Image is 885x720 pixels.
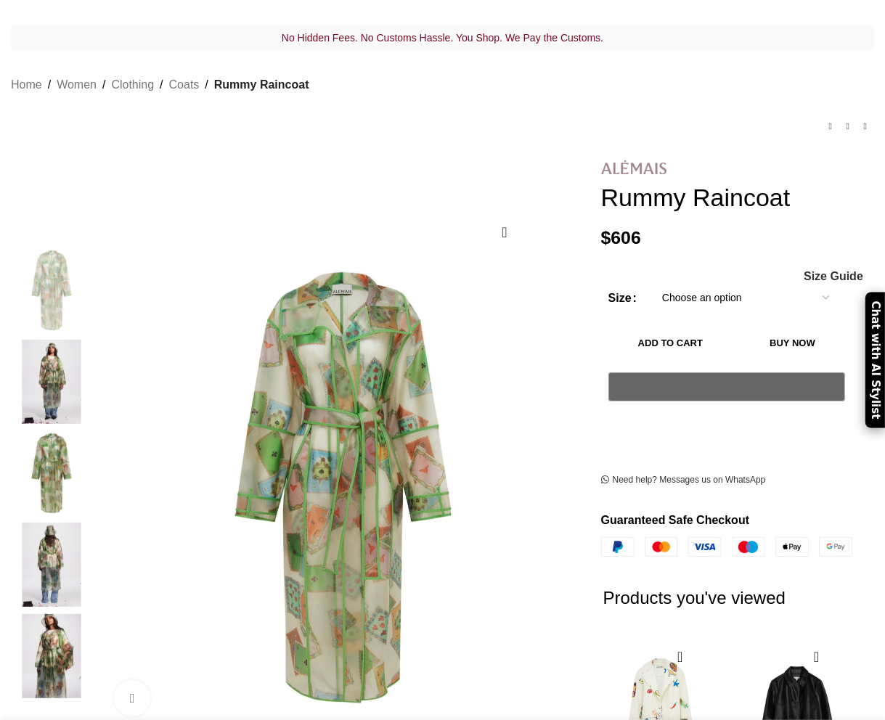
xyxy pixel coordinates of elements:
a: Coats [169,75,200,94]
span: $ [601,228,611,247]
img: Alemais Rummy Raincoat [7,614,96,698]
nav: Breadcrumb [11,75,309,94]
h1: Rummy Raincoat [601,183,874,213]
img: Alemais dress [7,340,96,424]
a: Quick view [807,647,825,666]
img: guaranteed-safe-checkout-bordered.j [601,537,852,557]
a: Previous product [822,118,839,136]
a: Next product [857,118,874,136]
a: Quick view [671,647,689,666]
a: Clothing [111,75,154,94]
button: Pay with GPay [608,372,845,401]
iframe: Secure express checkout frame [605,409,848,444]
span: Size Guide [804,271,863,282]
img: Alemais Rummy Raincoat [7,523,96,607]
p: No Hidden Fees. No Customs Hassle. You Shop. We Pay the Customs. [11,28,874,47]
img: Alemais [601,160,666,173]
img: Alemais [7,248,96,332]
h2: Products you've viewed [603,557,855,639]
label: Size [608,289,637,308]
button: Buy now [740,327,845,358]
button: Add to cart [608,327,733,358]
a: Size Guide [803,271,863,282]
strong: Guaranteed Safe Checkout [601,514,750,526]
a: Home [11,75,42,94]
a: Women [57,75,97,94]
a: Need help? Messages us on WhatsApp [601,475,766,486]
img: Alemais dresses [7,431,96,515]
span: Rummy Raincoat [214,75,309,94]
bdi: 606 [601,228,641,247]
